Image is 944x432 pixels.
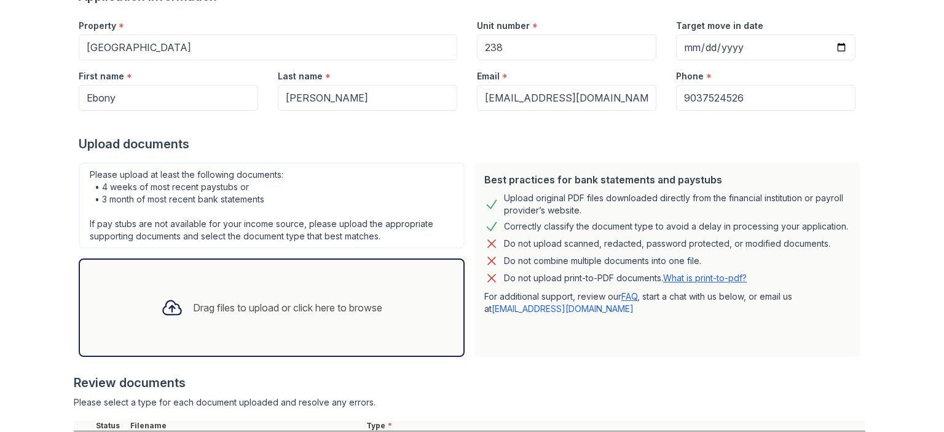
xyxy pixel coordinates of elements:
[79,20,116,32] label: Property
[74,396,865,409] div: Please select a type for each document uploaded and resolve any errors.
[364,421,865,431] div: Type
[484,290,851,315] p: For additional support, review our , start a chat with us below, or email us at
[504,272,747,284] p: Do not upload print-to-PDF documents.
[663,273,747,283] a: What is print-to-pdf?
[93,421,128,431] div: Status
[79,70,124,82] label: First name
[504,192,851,217] div: Upload original PDF files downloaded directly from the financial institution or payroll provider’...
[193,300,382,315] div: Drag files to upload or click here to browse
[278,70,323,82] label: Last name
[504,236,830,251] div: Do not upload scanned, redacted, password protected, or modified documents.
[79,135,865,153] div: Upload documents
[79,162,465,249] div: Please upload at least the following documents: • 4 weeks of most recent paystubs or • 3 month of...
[504,254,701,268] div: Do not combine multiple documents into one file.
[621,291,637,302] a: FAQ
[504,219,848,234] div: Correctly classify the document type to avoid a delay in processing your application.
[676,20,763,32] label: Target move in date
[477,70,500,82] label: Email
[128,421,364,431] div: Filename
[484,172,851,187] div: Best practices for bank statements and paystubs
[477,20,530,32] label: Unit number
[492,303,634,314] a: [EMAIL_ADDRESS][DOMAIN_NAME]
[676,70,704,82] label: Phone
[74,374,865,391] div: Review documents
